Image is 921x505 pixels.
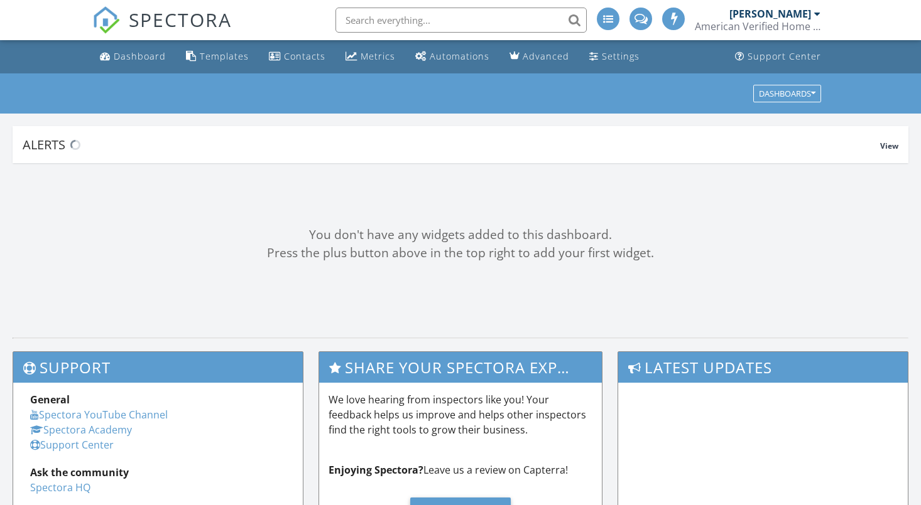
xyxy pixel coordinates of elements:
div: Metrics [361,50,395,62]
span: View [880,141,898,151]
div: Templates [200,50,249,62]
div: Dashboards [759,89,815,98]
a: Support Center [730,45,826,68]
h3: Share Your Spectora Experience [319,352,601,383]
div: American Verified Home Inspections [695,20,820,33]
a: Contacts [264,45,330,68]
div: Advanced [523,50,569,62]
div: Support Center [748,50,821,62]
a: Spectora YouTube Channel [30,408,168,422]
span: SPECTORA [129,6,232,33]
a: Spectora HQ [30,481,90,494]
input: Search everything... [335,8,587,33]
a: Advanced [504,45,574,68]
a: Automations (Advanced) [410,45,494,68]
strong: Enjoying Spectora? [329,463,423,477]
h3: Support [13,352,303,383]
div: You don't have any widgets added to this dashboard. [13,226,908,244]
a: Spectora Academy [30,423,132,437]
a: Settings [584,45,645,68]
a: Metrics [341,45,400,68]
img: The Best Home Inspection Software - Spectora [92,6,120,34]
div: Contacts [284,50,325,62]
div: [PERSON_NAME] [729,8,811,20]
strong: General [30,393,70,407]
div: Dashboard [114,50,166,62]
div: Alerts [23,136,880,153]
a: SPECTORA [92,17,232,43]
div: Ask the community [30,465,286,480]
div: Settings [602,50,640,62]
a: Dashboard [95,45,171,68]
div: Press the plus button above in the top right to add your first widget. [13,244,908,262]
p: We love hearing from inspectors like you! Your feedback helps us improve and helps other inspecto... [329,392,592,437]
button: Dashboards [753,85,821,102]
a: Templates [181,45,254,68]
div: Automations [430,50,489,62]
p: Leave us a review on Capterra! [329,462,592,477]
h3: Latest Updates [618,352,908,383]
a: Support Center [30,438,114,452]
